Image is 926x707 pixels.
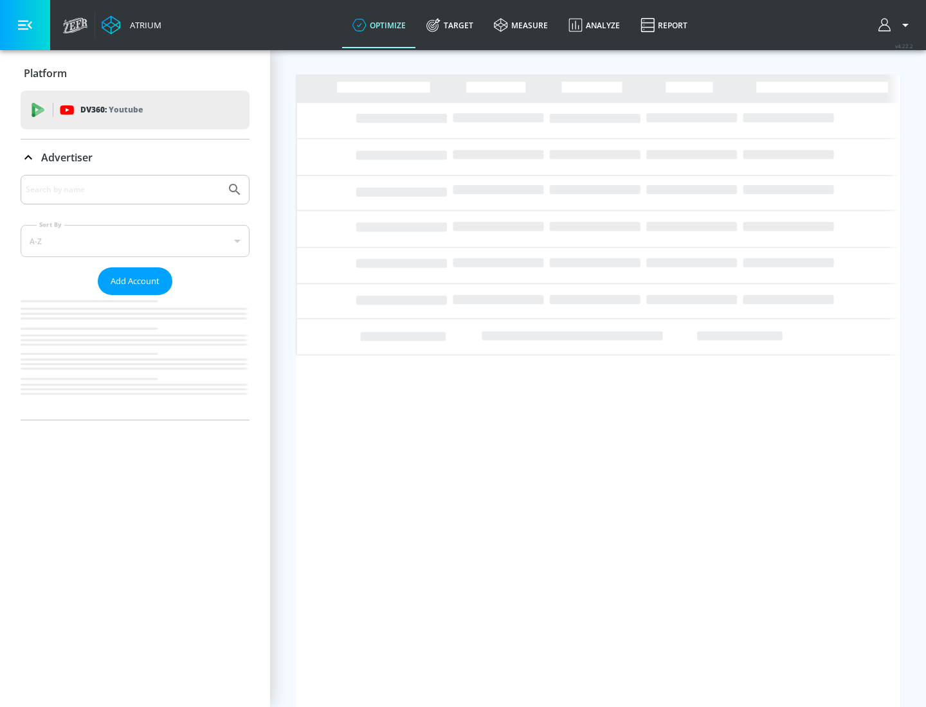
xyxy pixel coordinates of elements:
[26,181,221,198] input: Search by name
[102,15,161,35] a: Atrium
[342,2,416,48] a: optimize
[558,2,630,48] a: Analyze
[21,91,250,129] div: DV360: Youtube
[21,175,250,420] div: Advertiser
[630,2,698,48] a: Report
[109,103,143,116] p: Youtube
[895,42,913,49] span: v 4.22.2
[111,274,159,289] span: Add Account
[21,295,250,420] nav: list of Advertiser
[21,139,250,175] div: Advertiser
[37,220,64,229] label: Sort By
[125,19,161,31] div: Atrium
[24,66,67,80] p: Platform
[80,103,143,117] p: DV360:
[41,150,93,165] p: Advertiser
[416,2,484,48] a: Target
[98,267,172,295] button: Add Account
[21,225,250,257] div: A-Z
[484,2,558,48] a: measure
[21,55,250,91] div: Platform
